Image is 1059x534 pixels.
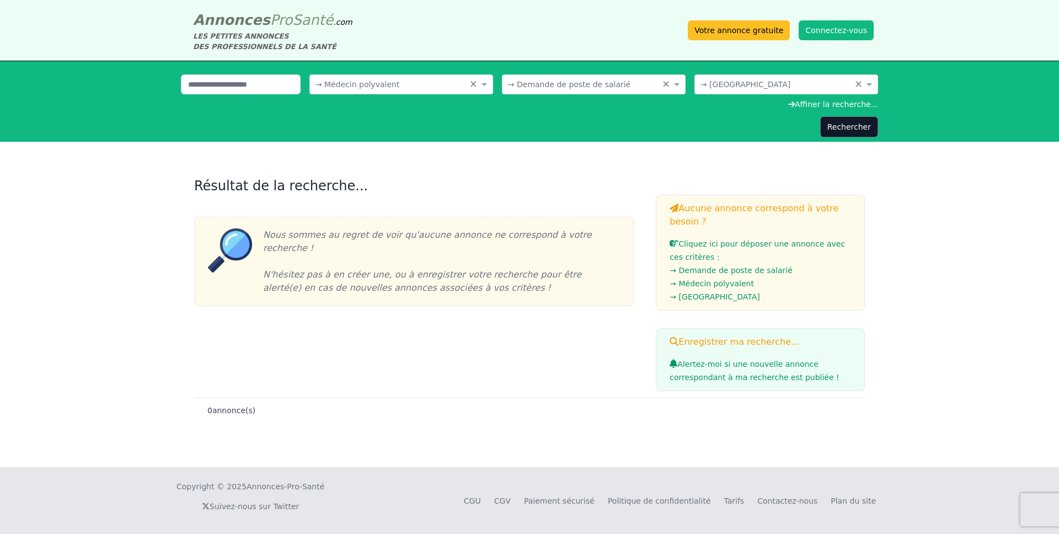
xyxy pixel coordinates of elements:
a: CGV [494,496,511,505]
a: Contactez-nous [757,496,817,505]
span: Clear all [469,79,479,90]
span: Pro [270,12,293,28]
span: Annonces [193,12,270,28]
a: CGU [464,496,481,505]
a: Tarifs [724,496,744,505]
p: annonce(s) [207,405,255,416]
div: Nous sommes au regret de voir qu'aucune annonce ne correspond à votre recherche ! N'hésitez pas à... [252,228,620,295]
a: Plan du site [831,496,876,505]
span: Clear all [662,79,671,90]
img: Rechercher... [208,228,252,273]
a: AnnoncesProSanté.com [193,12,352,28]
button: Rechercher [820,116,878,137]
li: → Médecin polyvalent [670,277,851,290]
h3: Aucune annonce correspond à votre besoin ? [670,202,851,228]
a: Paiement sécurisé [524,496,595,505]
div: LES PETITES ANNONCES DES PROFESSIONNELS DE LA SANTÉ [193,31,352,52]
span: Santé [292,12,333,28]
span: 0 [207,406,212,415]
h3: Enregistrer ma recherche... [670,335,851,349]
a: Cliquez ici pour déposer une annonce avec ces critères :→ Demande de poste de salarié→ Médecin po... [670,239,851,303]
div: Affiner la recherche... [181,99,878,110]
button: Connectez-vous [799,20,874,40]
li: → [GEOGRAPHIC_DATA] [670,290,851,303]
span: Clear all [854,79,864,90]
a: Annonces-Pro-Santé [247,481,324,492]
a: Politique de confidentialité [608,496,711,505]
li: → Demande de poste de salarié [670,264,851,277]
h2: Résultat de la recherche... [194,177,634,195]
div: Copyright © 2025 [176,481,324,492]
span: .com [333,18,352,26]
a: Votre annonce gratuite [688,20,790,40]
span: Alertez-moi si une nouvelle annonce correspondant à ma recherche est publiée ! [670,360,839,382]
a: Suivez-nous sur Twitter [202,502,299,511]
